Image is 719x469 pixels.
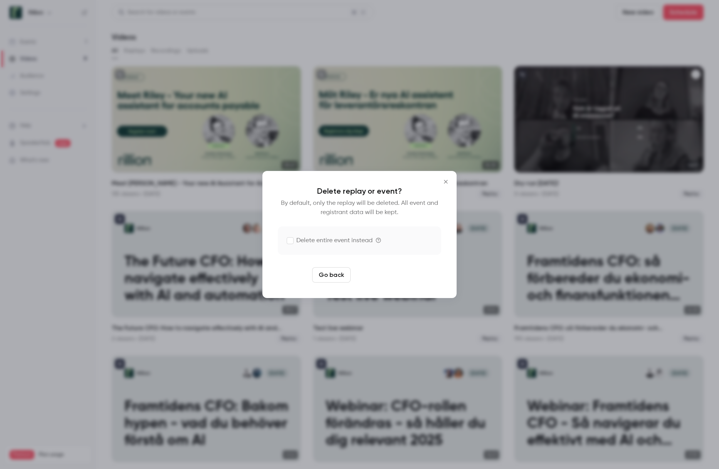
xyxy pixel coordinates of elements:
[354,267,407,283] button: Delete replay
[312,267,351,283] button: Go back
[438,174,454,189] button: Close
[287,236,373,245] label: Delete entire event instead
[278,186,441,196] p: Delete replay or event?
[278,199,441,217] p: By default, only the replay will be deleted. All event and registrant data will be kept.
